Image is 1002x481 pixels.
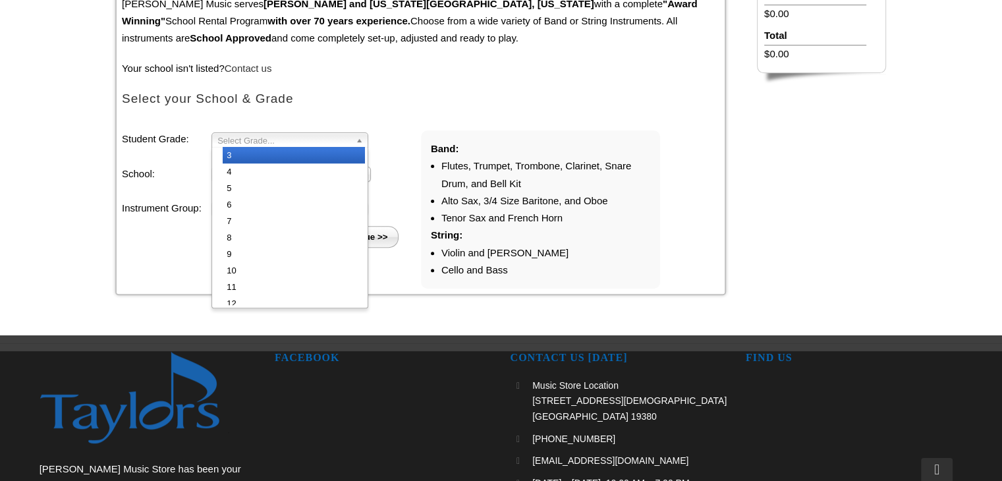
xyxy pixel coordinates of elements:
label: School: [122,165,211,183]
h2: Select your School & Grade [122,91,720,107]
li: 8 [223,229,365,246]
h2: FACEBOOK [275,351,491,365]
li: 6 [223,196,365,213]
span: Select Grade... [217,133,350,149]
p: Music Store Location [STREET_ADDRESS][DEMOGRAPHIC_DATA] [GEOGRAPHIC_DATA] 19380 [532,378,727,425]
img: sidebar-footer.png [757,73,886,85]
li: 11 [223,279,365,295]
label: Instrument Group: [122,200,211,217]
a: [EMAIL_ADDRESS][DOMAIN_NAME] [532,453,727,469]
li: 10 [223,262,365,279]
li: 12 [223,295,365,312]
li: Tenor Sax and French Horn [441,210,650,227]
li: 5 [223,180,365,196]
li: 3 [223,147,365,163]
strong: with over 70 years experience. [267,15,410,26]
li: 7 [223,213,365,229]
li: 4 [223,163,365,180]
a: [PHONE_NUMBER] [532,432,727,447]
p: Your school isn't listed? [122,60,720,77]
img: footer-logo [40,351,247,445]
li: Flutes, Trumpet, Trombone, Clarinet, Snare Drum, and Bell Kit [441,157,650,192]
li: 9 [223,246,365,262]
li: Cello and Bass [441,262,650,279]
span: [EMAIL_ADDRESS][DOMAIN_NAME] [532,455,688,466]
strong: School Approved [190,32,271,43]
strong: Band: [431,143,459,154]
a: Contact us [225,63,272,74]
li: Alto Sax, 3/4 Size Baritone, and Oboe [441,192,650,210]
strong: String: [431,229,462,240]
h2: CONTACT US [DATE] [511,351,727,365]
li: Violin and [PERSON_NAME] [441,244,650,262]
label: Student Grade: [122,130,211,148]
h2: FIND US [746,351,962,365]
li: $0.00 [764,45,866,63]
li: $0.00 [764,5,866,22]
li: Total [764,27,866,45]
